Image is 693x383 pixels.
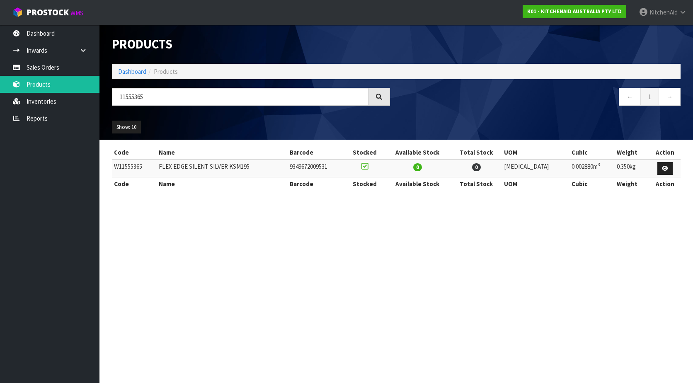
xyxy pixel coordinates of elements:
th: Code [112,146,157,159]
th: Total Stock [451,146,502,159]
input: Search products [112,88,368,106]
th: Available Stock [384,177,451,191]
strong: K01 - KITCHENAID AUSTRALIA PTY LTD [527,8,622,15]
td: [MEDICAL_DATA] [502,160,569,177]
th: Cubic [569,146,615,159]
span: Products [154,68,178,75]
th: Action [649,177,681,191]
th: Action [649,146,681,159]
span: 0 [472,163,481,171]
th: Code [112,177,157,191]
th: Stocked [345,146,384,159]
th: Available Stock [384,146,451,159]
sup: 3 [598,162,600,167]
th: Cubic [569,177,615,191]
a: 1 [640,88,659,106]
span: ProStock [27,7,69,18]
th: Barcode [288,146,345,159]
th: Total Stock [451,177,502,191]
small: WMS [70,9,83,17]
nav: Page navigation [402,88,681,108]
a: → [659,88,681,106]
a: ← [619,88,641,106]
span: KitchenAid [649,8,678,16]
a: Dashboard [118,68,146,75]
td: 0.350kg [615,160,649,177]
th: Weight [615,177,649,191]
td: 9349672009531 [288,160,345,177]
th: UOM [502,146,569,159]
th: Name [157,177,288,191]
th: Name [157,146,288,159]
img: cube-alt.png [12,7,23,17]
h1: Products [112,37,390,51]
th: UOM [502,177,569,191]
th: Weight [615,146,649,159]
button: Show: 10 [112,121,141,134]
th: Barcode [288,177,345,191]
td: FLEX EDGE SILENT SILVER KSM195 [157,160,288,177]
td: 0.002880m [569,160,615,177]
td: W11555365 [112,160,157,177]
span: 0 [413,163,422,171]
th: Stocked [345,177,384,191]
